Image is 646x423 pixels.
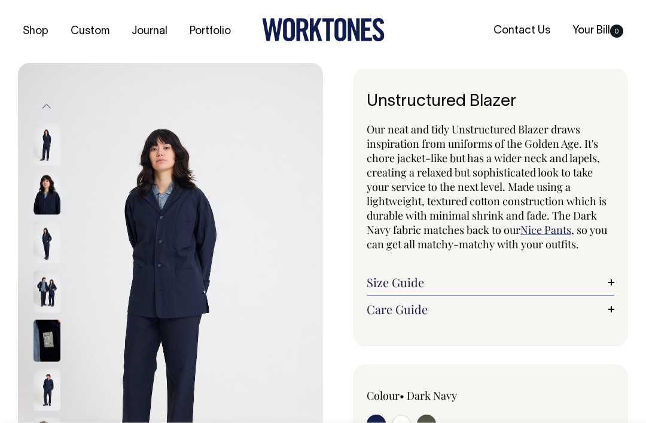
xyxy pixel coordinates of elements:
span: Our neat and tidy Unstructured Blazer draws inspiration from uniforms of the Golden Age. It's cho... [367,122,607,237]
img: dark-navy [33,319,60,361]
img: dark-navy [33,270,60,312]
img: dark-navy [33,172,60,214]
a: Your Bill0 [568,21,628,41]
a: Portfolio [185,22,236,41]
a: Nice Pants [520,223,571,237]
a: Care Guide [367,302,614,317]
img: dark-navy [33,369,60,410]
span: • [400,388,404,403]
span: 0 [610,25,623,38]
button: Previous [38,93,56,120]
img: dark-navy [33,221,60,263]
a: Size Guide [367,275,614,290]
h1: Unstructured Blazer [367,93,614,111]
span: , so you can get all matchy-matchy with your outfits. [367,223,607,251]
label: Dark Navy [407,388,457,403]
img: dark-navy [33,123,60,165]
a: Shop [18,22,53,41]
div: Colour [367,388,466,403]
a: Custom [66,22,114,41]
a: Journal [127,22,172,41]
a: Contact Us [489,21,555,41]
